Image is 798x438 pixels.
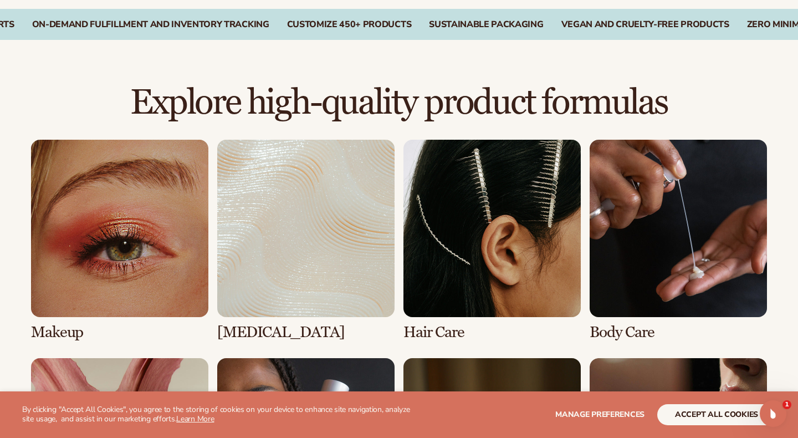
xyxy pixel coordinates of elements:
[31,140,208,341] div: 1 / 8
[32,19,269,30] div: On-Demand Fulfillment and Inventory Tracking
[176,414,214,424] a: Learn More
[590,140,767,341] div: 4 / 8
[403,324,581,341] h3: Hair Care
[403,140,581,341] div: 3 / 8
[782,400,791,409] span: 1
[561,19,729,30] div: VEGAN AND CRUELTY-FREE PRODUCTS
[760,400,786,427] iframe: Intercom live chat
[590,324,767,341] h3: Body Care
[31,324,208,341] h3: Makeup
[555,404,644,425] button: Manage preferences
[429,19,543,30] div: SUSTAINABLE PACKAGING
[22,405,417,424] p: By clicking "Accept All Cookies", you agree to the storing of cookies on your device to enhance s...
[31,84,767,121] h2: Explore high-quality product formulas
[657,404,776,425] button: accept all cookies
[217,140,395,341] div: 2 / 8
[287,19,412,30] div: CUSTOMIZE 450+ PRODUCTS
[555,409,644,420] span: Manage preferences
[217,324,395,341] h3: [MEDICAL_DATA]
